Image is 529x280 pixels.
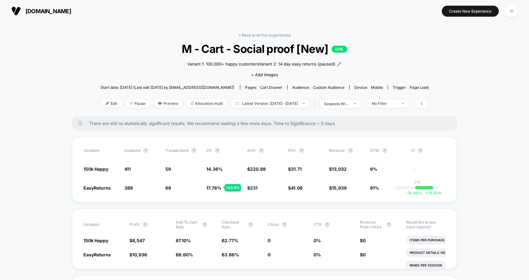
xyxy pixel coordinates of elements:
[259,148,264,153] button: ?
[222,238,238,243] span: 62.77 %
[248,222,253,227] button: ?
[291,166,302,172] span: 31.71
[291,185,303,191] span: 41.08
[360,238,366,243] span: $
[288,166,302,172] span: $
[268,252,270,257] span: 0
[371,85,383,90] span: mobile
[349,85,388,90] span: Device:
[124,148,140,153] span: Sessions
[238,33,291,37] a: < Back to all live experiences
[83,220,118,229] span: Variation
[332,166,347,172] span: 13,032
[442,6,499,17] button: Create New Experience
[143,222,148,227] button: ?
[417,185,418,189] p: |
[505,5,518,17] div: IR
[370,166,377,172] span: 9%
[143,148,148,153] button: ?
[268,238,270,243] span: 0
[247,166,266,172] span: $
[268,222,279,227] span: Clicks
[231,99,310,108] span: Latest Version: [DATE] - [DATE]
[129,222,139,227] span: Profit
[418,148,423,153] button: ?
[247,148,256,153] span: AOV
[100,85,234,90] span: Start date: [DATE] (Last edit [DATE] by [EMAIL_ADDRESS][DOMAIN_NAME])
[406,220,446,229] p: Would like to see more reports?
[9,6,73,16] button: [DOMAIN_NAME]
[250,185,258,191] span: 231
[354,103,356,104] img: end
[129,238,145,243] span: $
[215,148,220,153] button: ?
[101,99,122,108] span: Edit
[117,42,412,55] span: M - Cart - Social proof [New]
[83,166,108,172] span: 150k Happy
[129,252,147,257] span: $
[250,166,266,172] span: 220.88
[165,148,188,153] span: Transactions
[83,252,111,257] span: EasyReturns
[325,222,330,227] button: ?
[83,148,118,153] span: Variation
[406,248,464,257] li: Product Details Views Rate
[236,102,239,105] img: calendar
[288,148,296,153] span: PSV
[225,184,241,191] div: + 23.9 %
[187,61,335,67] span: Variant 1: 100,000+ happy customersVariant 2: 14 day easy returns (paused)
[324,101,349,106] div: sessions with impression
[414,180,420,185] p: 0%
[165,185,171,191] span: 69
[89,121,444,126] span: There are still no statistically significant results. We recommend waiting a few more days . Time...
[288,185,303,191] span: $
[360,252,366,257] span: $
[402,103,404,104] img: end
[329,185,347,191] span: $
[176,220,199,229] span: Add To Cart Rate
[292,85,344,90] div: Audience:
[11,6,21,16] img: Visually logo
[332,185,347,191] span: 15,939
[130,102,133,105] img: end
[406,191,422,195] span: -10.00 %
[314,252,321,257] span: 0 %
[422,191,442,195] span: 70.42 %
[406,236,448,244] li: Items Per Purchase
[245,85,282,90] div: Pages:
[202,222,207,227] button: ?
[132,238,145,243] span: 8,547
[329,148,345,153] span: Revenue
[206,185,221,191] span: 17.78 %
[411,148,446,153] span: CI
[372,101,397,106] div: No Filter
[410,85,429,90] span: Page Load
[282,222,287,227] button: ?
[299,148,304,153] button: ?
[125,99,150,108] span: Pause
[260,85,282,90] span: cart drawer
[251,72,278,77] span: + Add Images
[222,252,239,257] span: 63.66 %
[132,252,147,257] span: 10,936
[303,103,305,104] img: end
[191,102,193,105] img: rebalance
[313,99,319,108] span: |
[176,252,193,257] span: 86.60 %
[124,185,133,191] span: 388
[222,220,245,229] span: Checkout Rate
[360,220,383,229] span: Revenue From Clicks
[332,46,347,53] p: LIVE
[106,102,109,105] img: edit
[382,148,387,153] button: ?
[314,238,321,243] span: 0 %
[186,99,228,108] span: Allocation: multi
[411,167,446,172] span: ---
[313,85,344,90] span: Custom Audience
[247,185,258,191] span: $
[370,148,405,153] span: OTW
[124,166,131,172] span: 411
[386,222,391,227] button: ?
[348,148,353,153] button: ?
[26,8,71,14] span: [DOMAIN_NAME]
